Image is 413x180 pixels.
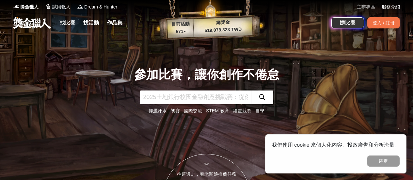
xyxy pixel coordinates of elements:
[13,4,39,10] a: Logo獎金獵人
[104,18,125,27] a: 作品集
[57,18,78,27] a: 找比賽
[357,4,375,10] a: 主辦專區
[84,4,117,10] span: Dream & Hunter
[194,25,253,34] p: 519,078,323 TWD
[140,90,251,104] input: 2025土地銀行校園金融創意挑戰賽：從你出發 開啟智慧金融新頁
[13,3,20,10] img: Logo
[163,171,250,178] div: 往這邊走，看老闆娘推薦任務
[184,108,202,113] a: 國際交流
[193,18,252,27] p: 總獎金
[134,66,279,84] div: 參加比賽，讓你創作不倦怠
[167,20,194,28] p: 目前活動
[171,108,180,113] a: 初賽
[45,4,71,10] a: Logo試用獵人
[367,155,400,167] button: 確定
[20,4,39,10] span: 獎金獵人
[331,17,364,28] a: 辦比賽
[52,4,71,10] span: 試用獵人
[149,108,167,113] a: 揮灑汗水
[77,4,117,10] a: LogoDream & Hunter
[206,108,229,113] a: STEM 教育
[382,4,400,10] a: 服務介紹
[167,28,194,36] p: 571 ▴
[45,3,52,10] img: Logo
[367,17,400,28] div: 登入 / 註冊
[81,18,102,27] a: 找活動
[233,108,251,113] a: 繪畫競賽
[77,3,84,10] img: Logo
[255,108,264,113] a: 自學
[272,142,400,148] span: 我們使用 cookie 來個人化內容、投放廣告和分析流量。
